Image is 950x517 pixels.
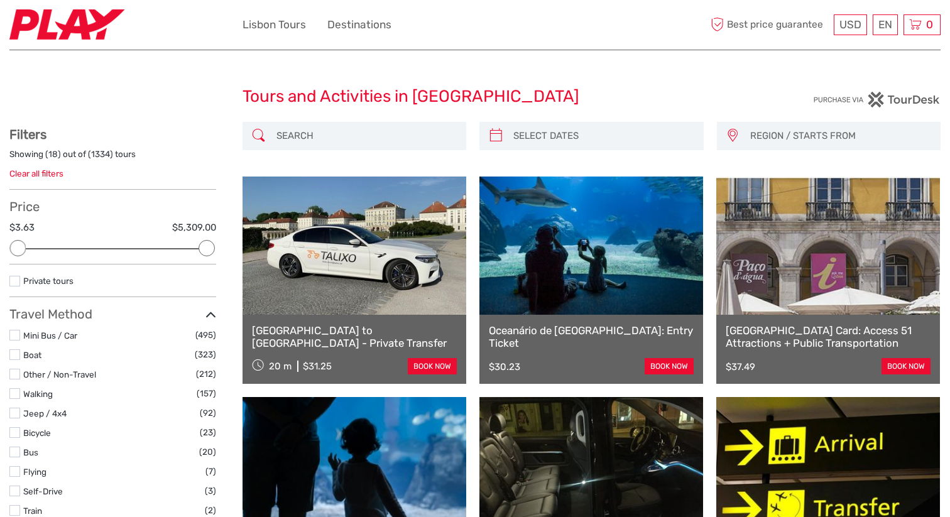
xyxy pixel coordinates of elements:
span: (23) [200,425,216,440]
img: 2467-7e1744d7-2434-4362-8842-68c566c31c52_logo_small.jpg [9,9,124,40]
span: USD [839,18,861,31]
a: Flying [23,467,46,477]
span: (495) [195,328,216,342]
a: Self-Drive [23,486,63,496]
span: (7) [205,464,216,479]
div: $37.49 [726,361,755,373]
h1: Tours and Activities in [GEOGRAPHIC_DATA] [243,87,708,107]
span: (92) [200,406,216,420]
a: Destinations [327,16,391,34]
button: REGION / STARTS FROM [745,126,935,146]
img: PurchaseViaTourDesk.png [813,92,941,107]
a: Bicycle [23,428,51,438]
a: Clear all filters [9,168,63,178]
span: Best price guarantee [708,14,831,35]
span: 20 m [269,361,292,372]
h3: Price [9,199,216,214]
input: SELECT DATES [508,125,697,147]
div: $31.25 [303,361,332,372]
a: Train [23,506,42,516]
div: EN [873,14,898,35]
a: [GEOGRAPHIC_DATA] to [GEOGRAPHIC_DATA] - Private Transfer [252,324,457,350]
label: $5,309.00 [172,221,216,234]
a: Bus [23,447,38,457]
span: (212) [196,367,216,381]
div: Showing ( ) out of ( ) tours [9,148,216,168]
label: $3.63 [9,221,35,234]
span: (157) [197,386,216,401]
div: $30.23 [489,361,520,373]
a: Boat [23,350,41,360]
span: (3) [205,484,216,498]
a: book now [408,358,457,374]
h3: Travel Method [9,307,216,322]
span: (323) [195,347,216,362]
a: book now [645,358,694,374]
strong: Filters [9,127,46,142]
a: Other / Non-Travel [23,369,96,379]
a: [GEOGRAPHIC_DATA] Card: Access 51 Attractions + Public Transportation [726,324,931,350]
a: book now [882,358,931,374]
a: Jeep / 4x4 [23,408,67,418]
a: Lisbon Tours [243,16,306,34]
a: Walking [23,389,53,399]
label: 1334 [91,148,110,160]
a: Oceanário de [GEOGRAPHIC_DATA]: Entry Ticket [489,324,694,350]
span: (20) [199,445,216,459]
input: SEARCH [271,125,461,147]
label: 18 [48,148,58,160]
a: Mini Bus / Car [23,330,77,340]
span: 0 [924,18,935,31]
a: Private tours [23,276,74,286]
